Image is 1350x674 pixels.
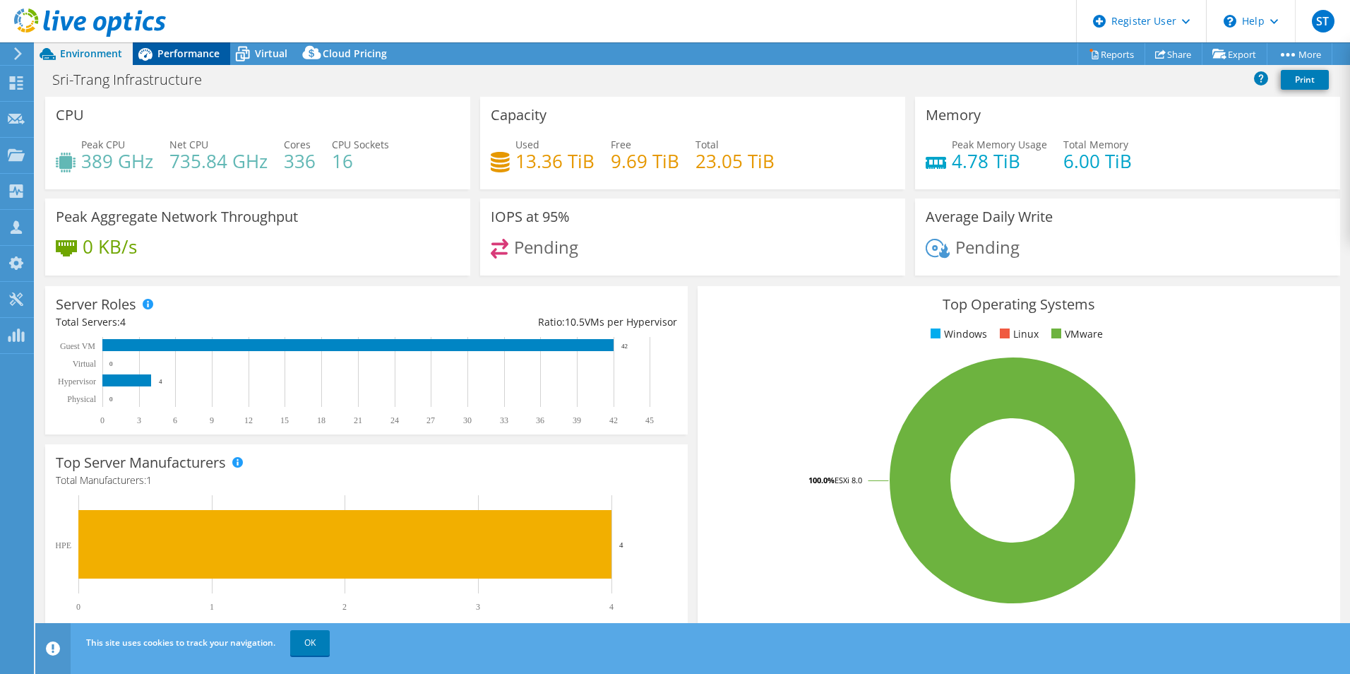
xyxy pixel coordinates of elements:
h1: Sri-Trang Infrastructure [46,72,224,88]
text: 36 [536,415,544,425]
h3: Peak Aggregate Network Throughput [56,209,298,225]
span: Peak CPU [81,138,125,151]
a: OK [290,630,330,656]
h4: 389 GHz [81,153,153,169]
text: 3 [476,602,480,612]
a: Reports [1077,43,1145,65]
text: 0 [109,360,113,367]
text: 33 [500,415,508,425]
h4: 336 [284,153,316,169]
span: Total [695,138,719,151]
text: 4 [609,602,614,612]
text: 18 [317,415,325,425]
text: 0 [100,415,104,425]
text: 6 [173,415,177,425]
span: Used [515,138,539,151]
svg: \n [1224,15,1236,28]
div: Ratio: VMs per Hypervisor [366,314,677,330]
text: 9 [210,415,214,425]
h4: 4.78 TiB [952,153,1047,169]
span: Environment [60,47,122,60]
a: Share [1145,43,1202,65]
h3: Top Server Manufacturers [56,455,226,471]
text: Hypervisor [58,377,96,386]
text: Physical [67,394,96,404]
text: Virtual [73,359,97,369]
h3: Average Daily Write [926,209,1053,225]
span: Peak Memory Usage [952,138,1047,151]
h3: Capacity [491,107,546,123]
h4: Total Manufacturers: [56,473,677,488]
span: 1 [146,473,152,487]
span: Cores [284,138,311,151]
h3: Memory [926,107,981,123]
text: 12 [244,415,253,425]
span: Pending [514,235,578,259]
text: 42 [621,343,628,350]
text: 1 [210,602,214,612]
span: ST [1312,10,1334,32]
span: CPU Sockets [332,138,389,151]
h4: 735.84 GHz [169,153,268,169]
text: 21 [354,415,362,425]
a: More [1267,43,1332,65]
span: Total Memory [1063,138,1128,151]
text: 24 [390,415,399,425]
span: Pending [955,235,1020,259]
text: 4 [159,378,162,385]
div: Total Servers: [56,314,366,330]
h4: 23.05 TiB [695,153,775,169]
text: 0 [109,396,113,403]
tspan: 100.0% [808,475,835,485]
span: 4 [120,315,126,329]
text: 30 [463,415,472,425]
h3: CPU [56,107,84,123]
text: 2 [342,602,347,612]
text: Guest VM [60,341,95,351]
text: 27 [426,415,435,425]
h3: Server Roles [56,297,136,312]
span: Performance [157,47,220,60]
text: 42 [609,415,618,425]
h4: 9.69 TiB [611,153,679,169]
h4: 16 [332,153,389,169]
h3: Top Operating Systems [708,297,1330,312]
span: Free [611,138,631,151]
h3: IOPS at 95% [491,209,570,225]
h4: 6.00 TiB [1063,153,1132,169]
li: Linux [996,326,1039,342]
span: Virtual [255,47,287,60]
text: HPE [55,540,71,550]
span: Cloud Pricing [323,47,387,60]
text: 15 [280,415,289,425]
span: Net CPU [169,138,208,151]
a: Export [1202,43,1267,65]
text: 45 [645,415,654,425]
text: 39 [573,415,581,425]
h4: 0 KB/s [83,239,137,254]
h4: 13.36 TiB [515,153,595,169]
text: 0 [76,602,80,612]
li: VMware [1048,326,1103,342]
li: Windows [927,326,987,342]
span: 10.5 [565,315,585,329]
tspan: ESXi 8.0 [835,475,862,485]
span: This site uses cookies to track your navigation. [86,637,275,649]
text: 4 [619,540,623,549]
a: Print [1281,70,1329,90]
text: 3 [137,415,141,425]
